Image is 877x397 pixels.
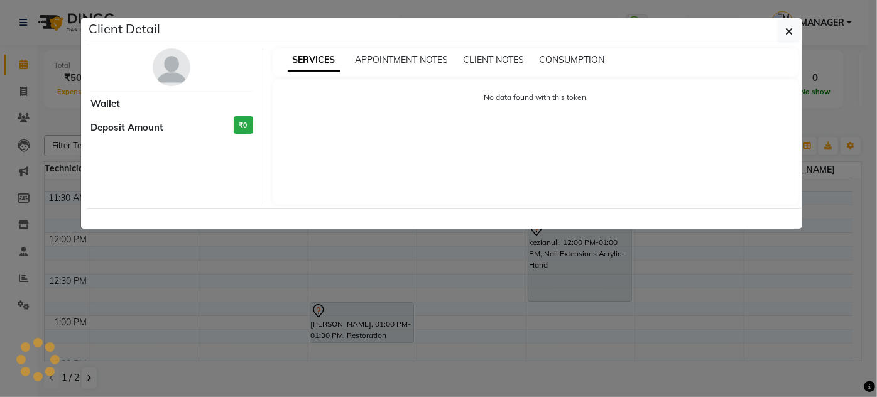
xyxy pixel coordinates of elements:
h3: ₹0 [234,116,253,134]
span: APPOINTMENT NOTES [356,54,449,65]
span: CONSUMPTION [540,54,605,65]
span: CLIENT NOTES [464,54,525,65]
img: avatar [153,48,190,86]
span: Wallet [90,97,120,111]
span: SERVICES [288,49,340,72]
p: No data found with this token. [285,92,787,103]
h5: Client Detail [89,19,160,38]
span: Deposit Amount [90,121,163,135]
